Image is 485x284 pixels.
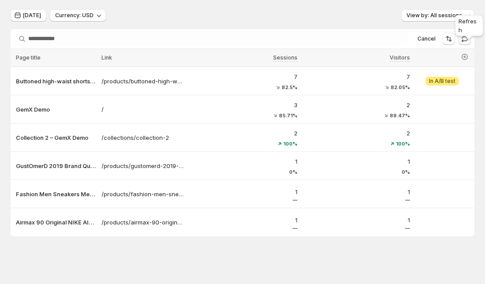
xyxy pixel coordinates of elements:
[303,129,410,138] p: 2
[443,33,455,45] button: Sort the results
[16,190,96,198] button: Fashion Men Sneakers Mesh Casual Shoes Lac-up Mens Shoes Lightweight V – GemX Demo
[303,216,410,224] p: 1
[396,141,410,146] span: 100%
[11,9,46,22] button: [DATE]
[417,35,436,42] span: Cancel
[16,133,96,142] button: Collection 2 – GemX Demo
[273,54,297,61] span: Sessions
[283,141,297,146] span: 100%
[102,77,184,86] a: /products/buttoned-high-waist-shorts
[190,216,297,224] p: 1
[402,169,410,175] span: 0%
[289,169,297,175] span: 0%
[16,54,41,61] span: Page title
[102,161,184,170] a: /products/gustomerd-2019-brand-quality-cotton-polo-shirt-men-solid-slim-fit-short-sleeve-polos-me...
[390,113,410,118] span: 89.47%
[190,72,297,81] p: 7
[190,187,297,196] p: 1
[16,218,96,227] button: Airmax 90 Original NIKE AIR MAX 90 ESSENTIAL men's Running Shoes Sport – GemX Demo
[303,157,410,166] p: 1
[102,105,184,114] a: /
[16,105,96,114] button: GemX Demo
[190,101,297,109] p: 3
[23,12,41,19] span: [DATE]
[401,9,474,22] button: View by: All sessions
[303,72,410,81] p: 7
[16,161,96,170] button: GustOmerD 2019 Brand Quality Cotton Polo Shirt Men Solid Slim Fit Shor – GemX Demo
[279,113,297,118] span: 85.71%
[190,129,297,138] p: 2
[102,54,112,61] span: Link
[414,34,439,44] button: Cancel
[303,101,410,109] p: 2
[391,85,410,90] span: 82.05%
[102,218,184,227] a: /products/airmax-90-original-nike-air-max-90-essential-mens-running-shoes-sport-outdoor-sneakers-...
[55,12,94,19] span: Currency: USD
[429,78,455,85] span: In A/B test
[282,85,297,90] span: 82.5%
[303,187,410,196] p: 1
[102,133,184,142] a: /collections/collection-2
[50,9,106,22] button: Currency: USD
[390,54,410,61] span: Visitors
[190,157,297,166] p: 1
[102,190,184,198] a: /products/fashion-men-sneakers-mesh-casual-shoes-lac-up-mens-shoes-lightweight-vulcanize-shoes-wa...
[16,77,96,86] button: Buttoned high-waist shorts test – GemX Demo
[406,12,462,19] span: View by: All sessions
